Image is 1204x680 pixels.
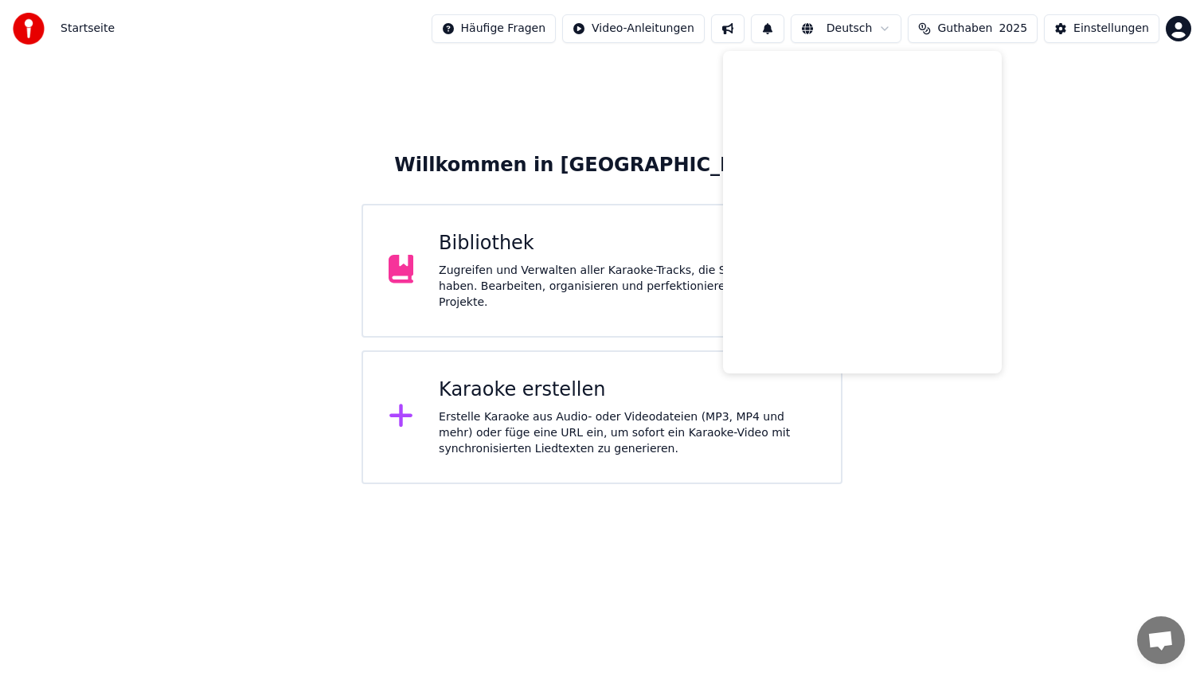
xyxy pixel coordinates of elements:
img: youka [13,13,45,45]
span: Guthaben [937,21,992,37]
div: Willkommen in [GEOGRAPHIC_DATA] [394,153,809,178]
span: Startseite [61,21,115,37]
button: Einstellungen [1044,14,1159,43]
div: Zugreifen und Verwalten aller Karaoke-Tracks, die Sie erstellt haben. Bearbeiten, organisieren un... [439,263,815,311]
button: Video-Anleitungen [562,14,705,43]
a: Chat öffnen [1137,616,1185,664]
button: Häufige Fragen [432,14,557,43]
button: Guthaben2025 [908,14,1038,43]
div: Einstellungen [1073,21,1149,37]
span: 2025 [999,21,1027,37]
div: Bibliothek [439,231,815,256]
nav: breadcrumb [61,21,115,37]
div: Erstelle Karaoke aus Audio- oder Videodateien (MP3, MP4 und mehr) oder füge eine URL ein, um sofo... [439,409,815,457]
div: Karaoke erstellen [439,377,815,403]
